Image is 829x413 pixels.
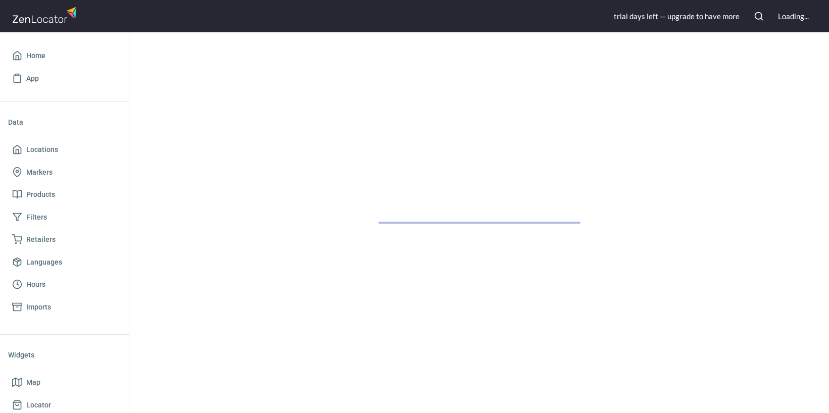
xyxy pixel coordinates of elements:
a: Map [8,371,121,394]
span: App [26,72,39,85]
div: Loading... [778,11,809,22]
a: Retailers [8,228,121,251]
span: Locations [26,143,58,156]
span: Hours [26,278,45,291]
a: Markers [8,161,121,184]
span: Products [26,188,55,201]
img: zenlocator [12,4,80,26]
span: Languages [26,256,62,269]
a: App [8,67,121,90]
a: Products [8,183,121,206]
span: Home [26,49,45,62]
span: Imports [26,301,51,314]
a: Home [8,44,121,67]
li: Widgets [8,343,121,367]
a: Hours [8,273,121,296]
span: Locator [26,399,51,411]
a: Languages [8,251,121,274]
span: Retailers [26,233,56,246]
button: Search [748,5,770,27]
a: Locations [8,138,121,161]
div: trial day s left — upgrade to have more [614,11,740,22]
span: Filters [26,211,47,224]
span: Map [26,376,40,389]
span: Markers [26,166,53,179]
li: Data [8,110,121,134]
a: Filters [8,206,121,229]
a: Imports [8,296,121,319]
